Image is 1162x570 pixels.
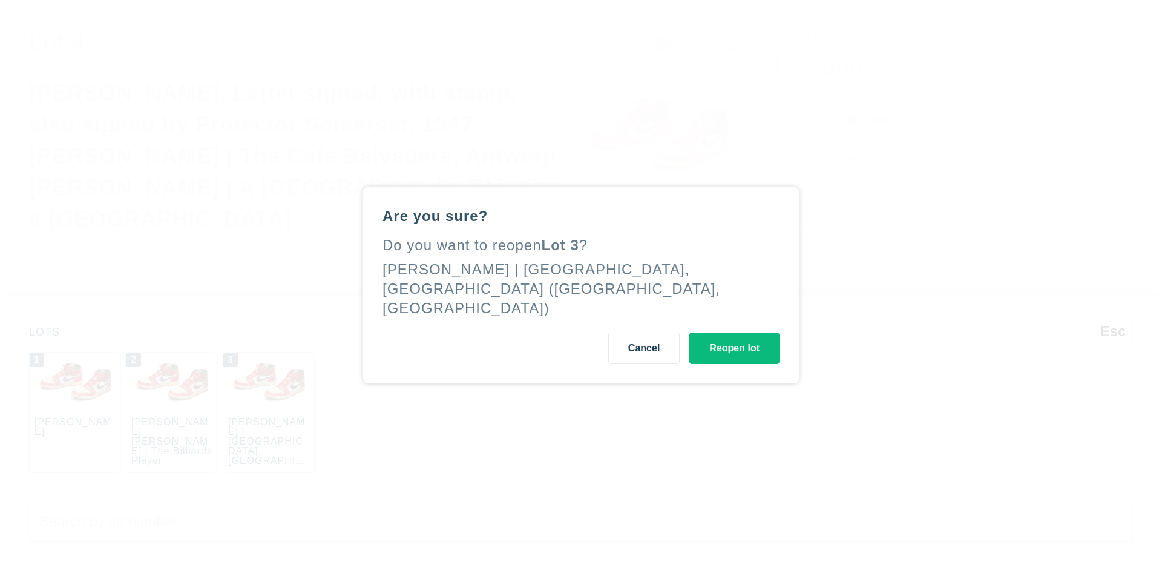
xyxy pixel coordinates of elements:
[542,237,579,253] span: Lot 3
[608,333,680,364] button: Cancel
[382,207,780,226] div: Are you sure?
[382,236,780,255] div: Do you want to reopen ?
[382,261,720,316] div: [PERSON_NAME] | [GEOGRAPHIC_DATA], [GEOGRAPHIC_DATA] ([GEOGRAPHIC_DATA], [GEOGRAPHIC_DATA])
[689,333,780,364] button: Reopen lot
